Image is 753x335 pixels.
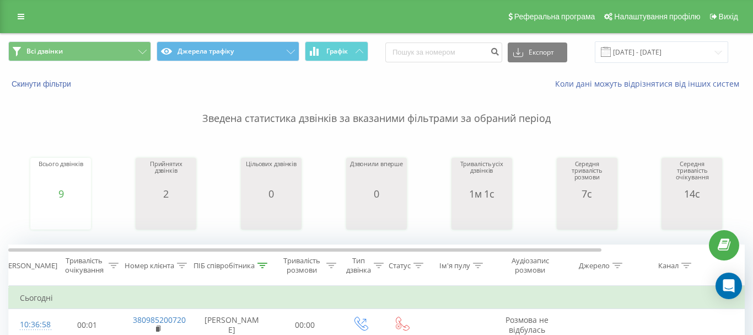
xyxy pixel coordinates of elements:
[555,78,745,89] a: Коли дані можуть відрізнятися вiд інших систем
[454,161,509,188] div: Тривалість усіх дзвінків
[664,161,719,188] div: Середня тривалість очікування
[614,12,700,21] span: Налаштування профілю
[350,188,403,199] div: 0
[326,47,348,55] span: Графік
[508,42,567,62] button: Експорт
[389,261,411,270] div: Статус
[133,315,186,325] a: 380985200720
[716,273,742,299] div: Open Intercom Messenger
[350,161,403,188] div: Дзвонили вперше
[8,41,151,61] button: Всі дзвінки
[439,261,470,270] div: Ім'я пулу
[719,12,738,21] span: Вихід
[157,41,299,61] button: Джерела трафіку
[8,79,77,89] button: Скинути фільтри
[125,261,174,270] div: Номер клієнта
[560,188,615,199] div: 7с
[505,315,548,335] span: Розмова не відбулась
[658,261,679,270] div: Канал
[8,89,745,126] p: Зведена статистика дзвінків за вказаними фільтрами за обраний період
[62,256,106,275] div: Тривалість очікування
[246,161,297,188] div: Цільових дзвінків
[39,161,83,188] div: Всього дзвінків
[280,256,324,275] div: Тривалість розмови
[514,12,595,21] span: Реферальна програма
[454,188,509,199] div: 1м 1с
[579,261,610,270] div: Джерело
[385,42,502,62] input: Пошук за номером
[503,256,557,275] div: Аудіозапис розмови
[305,41,368,61] button: Графік
[138,188,193,199] div: 2
[138,161,193,188] div: Прийнятих дзвінків
[26,47,63,56] span: Всі дзвінки
[39,188,83,199] div: 9
[346,256,371,275] div: Тип дзвінка
[664,188,719,199] div: 14с
[2,261,57,270] div: [PERSON_NAME]
[246,188,297,199] div: 0
[560,161,615,188] div: Середня тривалість розмови
[193,261,255,270] div: ПІБ співробітника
